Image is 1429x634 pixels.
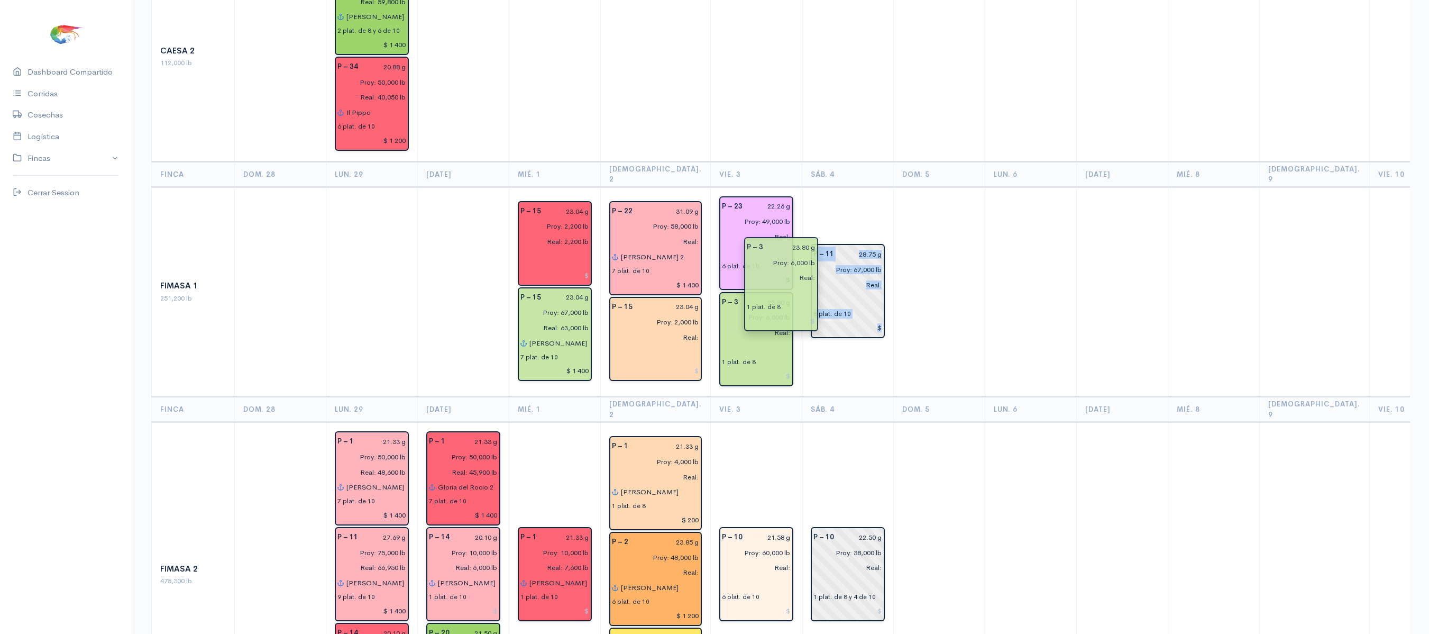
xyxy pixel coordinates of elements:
[606,219,699,234] input: estimadas
[813,309,851,319] div: 8 plat. de 10
[429,508,498,523] input: $
[160,576,192,585] span: 475,300 lb
[547,290,589,305] input: g
[807,247,840,262] div: P – 11
[606,204,639,219] div: P – 22
[337,592,375,602] div: 9 plat. de 10
[601,161,711,187] th: [DEMOGRAPHIC_DATA]. 2
[520,603,589,619] input: $
[722,603,791,619] input: $
[802,397,893,422] th: Sáb. 4
[1369,161,1422,187] th: Vie. 10
[514,204,547,219] div: P – 15
[606,454,699,469] input: estimadas
[423,560,498,576] input: pescadas
[331,449,406,465] input: estimadas
[520,364,589,379] input: $
[606,439,635,454] div: P – 1
[985,397,1076,422] th: Lun. 6
[609,532,702,626] div: Piscina: 2 Peso: 23.85 g Libras Proy: 48,000 lb Empacadora: Expalsa Gabarra: Abel Elian Plataform...
[1259,161,1369,187] th: [DEMOGRAPHIC_DATA]. 9
[514,560,589,576] input: pescadas
[423,465,498,480] input: pescadas
[811,244,885,338] div: Piscina: 11 Peso: 28.75 g Libras Proy: 67,000 lb Empacadora: Sin asignar Plataformas: 8 plat. de 10
[331,59,364,75] div: P – 34
[807,545,882,560] input: estimadas
[152,161,235,187] th: Finca
[429,592,466,602] div: 1 plat. de 10
[612,266,649,276] div: 7 plat. de 10
[331,530,364,545] div: P – 11
[423,449,498,465] input: estimadas
[452,434,498,449] input: g
[514,305,589,320] input: estimadas
[893,397,985,422] th: Dom. 5
[235,397,326,422] th: Dom. 28
[722,357,756,367] div: 1 plat. de 8
[335,527,409,621] div: Piscina: 11 Peso: 27.69 g Libras Proy: 75,000 lb Libras Reales: 66,950 lb Rendimiento: 89.3% Empa...
[813,592,876,602] div: 1 plat. de 8 y 4 de 10
[710,161,802,187] th: Vie. 3
[807,262,882,277] input: estimadas
[716,214,791,229] input: estimadas
[612,597,649,606] div: 6 plat. de 10
[612,364,699,379] input: $
[1076,397,1168,422] th: [DATE]
[160,294,192,303] span: 251,200 lb
[331,545,406,560] input: estimadas
[802,161,893,187] th: Sáb. 4
[719,196,793,291] div: Piscina: 23 Peso: 22.26 g Libras Proy: 49,000 lb Empacadora: Songa Plataformas: 6 plat. de 10
[716,325,791,340] input: pescadas
[160,563,226,575] div: Fimasa 2
[360,434,406,449] input: g
[426,431,500,526] div: Piscina: 1 Peso: 21.33 g Libras Proy: 50,000 lb Libras Reales: 45,900 lb Rendimiento: 91.8% Empac...
[520,268,589,283] input: $
[722,273,791,288] input: $
[509,397,601,422] th: Mié. 1
[514,234,589,249] input: pescadas
[426,527,500,621] div: Piscina: 14 Peso: 20.10 g Libras Proy: 10,000 lb Libras Reales: 6,000 lb Rendimiento: 60.0% Empac...
[807,277,882,293] input: pescadas
[893,161,985,187] th: Dom. 5
[1076,161,1168,187] th: [DATE]
[547,204,589,219] input: g
[1369,397,1422,422] th: Vie. 10
[364,530,406,545] input: g
[152,397,235,422] th: Finca
[235,161,326,187] th: Dom. 28
[840,247,882,262] input: g
[514,290,547,305] div: P – 15
[716,199,749,214] div: P – 23
[719,292,793,386] div: Piscina: 3 Peso: 23.80 g Libras Proy: 6,000 lb Empacadora: Total Seafood Plataformas: 1 plat. de 8
[331,90,406,105] input: pescadas
[160,280,226,292] div: Fimasa 1
[331,560,406,576] input: pescadas
[612,277,699,293] input: $
[612,501,646,511] div: 1 plat. de 8
[337,37,406,52] input: $
[509,161,601,187] th: Mié. 1
[609,201,702,295] div: Piscina: 22 Peso: 31.09 g Libras Proy: 58,000 lb Empacadora: Promarisco Gabarra: Shakira 2 Plataf...
[601,397,711,422] th: [DEMOGRAPHIC_DATA]. 2
[639,300,699,315] input: g
[514,219,589,234] input: estimadas
[331,434,360,449] div: P – 1
[326,397,418,422] th: Lun. 29
[337,133,406,148] input: $
[337,508,406,523] input: $
[716,229,791,244] input: pescadas
[609,436,702,530] div: Piscina: 1 Peso: 21.33 g Libras Proy: 4,000 lb Empacadora: Cofimar Gabarra: Abel Elian Plataforma...
[1168,161,1259,187] th: Mié. 8
[331,465,406,480] input: pescadas
[606,234,699,249] input: pescadas
[326,161,418,187] th: Lun. 29
[749,530,791,545] input: g
[807,560,882,576] input: pescadas
[337,122,375,131] div: 6 plat. de 10
[337,603,406,619] input: $
[612,608,699,623] input: $
[423,530,456,545] div: P – 14
[606,469,699,485] input: pescadas
[813,603,882,619] input: $
[719,527,793,621] div: Piscina: 10 Peso: 21.58 g Libras Proy: 60,000 lb Empacadora: Ceaexport Plataformas: 6 plat. de 10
